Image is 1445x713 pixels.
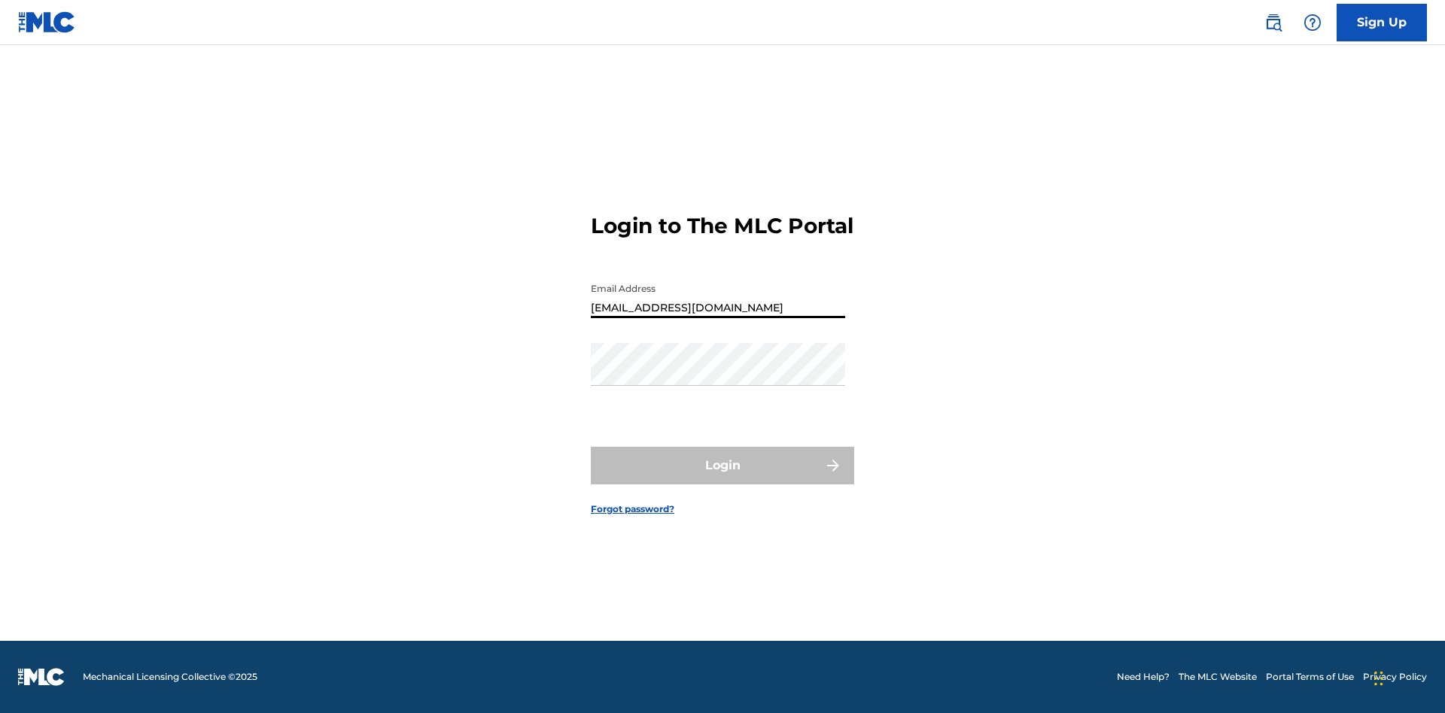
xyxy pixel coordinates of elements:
[1370,641,1445,713] iframe: Chat Widget
[18,668,65,686] img: logo
[591,213,853,239] h3: Login to The MLC Portal
[1258,8,1288,38] a: Public Search
[591,502,674,516] a: Forgot password?
[18,11,76,33] img: MLC Logo
[1117,670,1170,684] a: Need Help?
[83,670,257,684] span: Mechanical Licensing Collective © 2025
[1297,8,1328,38] div: Help
[1266,670,1354,684] a: Portal Terms of Use
[1304,14,1322,32] img: help
[1179,670,1257,684] a: The MLC Website
[1374,656,1383,701] div: Drag
[1337,4,1427,41] a: Sign Up
[1264,14,1282,32] img: search
[1363,670,1427,684] a: Privacy Policy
